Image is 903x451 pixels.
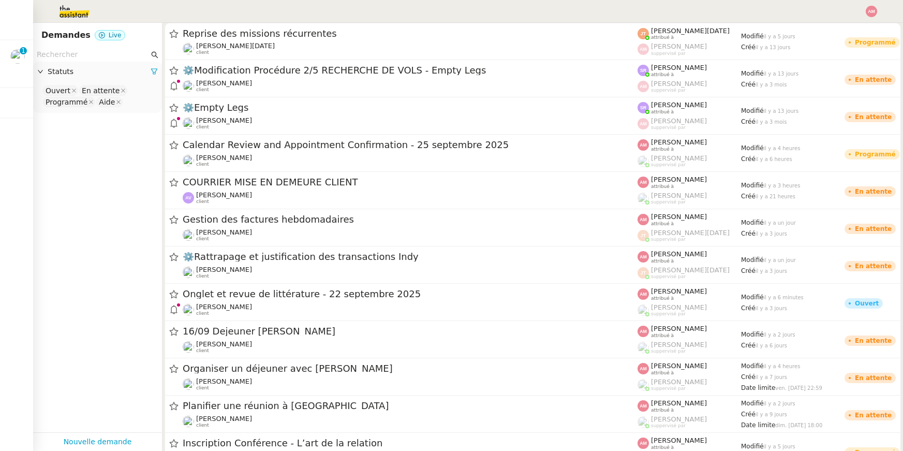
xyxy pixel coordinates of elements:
span: [PERSON_NAME] [651,325,707,332]
img: svg [638,438,649,449]
span: Planifier une réunion à [GEOGRAPHIC_DATA] [183,401,638,411]
span: [PERSON_NAME] [651,213,707,221]
span: Créé [741,118,756,125]
div: Programmé [855,39,896,46]
span: Inscription Conférence - L’art de la relation [183,439,638,448]
img: users%2FC9SBsJ0duuaSgpQFj5LgoEX8n0o2%2Favatar%2Fec9d51b8-9413-4189-adfb-7be4d8c96a3c [183,118,194,129]
span: [PERSON_NAME] [651,362,707,370]
app-user-detailed-label: client [183,79,638,93]
span: client [196,124,209,130]
span: suppervisé par [651,311,686,317]
span: suppervisé par [651,199,686,205]
span: [PERSON_NAME] [651,287,707,295]
span: [PERSON_NAME][DATE] [196,42,275,50]
img: svg [638,177,649,188]
app-user-detailed-label: client [183,266,638,279]
span: Créé [741,411,756,418]
img: users%2FYpHCMxs0fyev2wOt2XOQMyMzL3F3%2Favatar%2Fb1d7cab4-399e-487a-a9b0-3b1e57580435 [183,416,194,427]
div: Programmé [46,97,87,107]
span: Organiser un déjeuner avec [PERSON_NAME] [183,364,638,373]
span: client [196,199,209,205]
span: [PERSON_NAME] [651,341,707,348]
img: users%2FoFdbodQ3TgNoWt9kP3GXAs5oaCq1%2Favatar%2Fprofile-pic.png [638,304,649,316]
span: [PERSON_NAME] [651,378,707,386]
img: users%2FoFdbodQ3TgNoWt9kP3GXAs5oaCq1%2Favatar%2Fprofile-pic.png [638,416,649,428]
img: svg [183,192,194,203]
span: Live [109,32,122,39]
img: users%2FoFdbodQ3TgNoWt9kP3GXAs5oaCq1%2Favatar%2Fprofile-pic.png [638,155,649,167]
span: suppervisé par [651,423,686,429]
img: users%2FoFdbodQ3TgNoWt9kP3GXAs5oaCq1%2Favatar%2Fprofile-pic.png [638,342,649,353]
div: En attente [855,375,892,381]
span: client [196,50,209,55]
app-user-label: suppervisé par [638,117,741,130]
div: Statuts [33,62,162,82]
span: il y a 3 heures [764,183,801,188]
span: [PERSON_NAME][DATE] [651,229,730,237]
app-user-label: suppervisé par [638,378,741,391]
span: suppervisé par [651,162,686,168]
nz-page-header-title: Demandes [41,28,91,42]
span: dim. [DATE] 18:00 [775,423,822,428]
app-user-label: attribué à [638,213,741,226]
app-user-label: attribué à [638,27,741,40]
span: il y a 3 jours [756,305,787,311]
span: Modifié [741,443,764,450]
span: client [196,311,209,316]
div: En attente [855,338,892,344]
span: ven. [DATE] 22:59 [775,385,822,391]
span: Gestion des factures hebdomadaires [183,215,638,224]
span: ⚙️Empty Legs [183,103,638,112]
span: suppervisé par [651,51,686,56]
span: [PERSON_NAME] [651,80,707,88]
span: [PERSON_NAME] [651,176,707,183]
span: [PERSON_NAME] [196,228,252,236]
span: [PERSON_NAME] [651,303,707,311]
span: il y a 9 jours [756,412,787,417]
app-user-label: attribué à [638,138,741,152]
span: [PERSON_NAME] [196,191,252,199]
img: svg [638,400,649,412]
span: il y a 21 heures [756,194,795,199]
span: il y a 3 jours [756,231,787,237]
span: [PERSON_NAME] [196,340,252,348]
span: il y a 4 heures [764,363,801,369]
span: [PERSON_NAME] [651,399,707,407]
img: users%2FyQfMwtYgTqhRP2YHWHmG2s2LYaD3%2Favatar%2Fprofile-pic.png [638,193,649,204]
app-user-label: attribué à [638,64,741,77]
span: il y a 3 mois [756,119,787,125]
app-user-label: attribué à [638,437,741,450]
img: svg [638,43,649,55]
img: users%2F9GXHdUEgf7ZlSXdwo7B3iBDT3M02%2Favatar%2Fimages.jpeg [183,341,194,353]
div: Aide [99,97,115,107]
app-user-detailed-label: client [183,415,638,428]
span: [PERSON_NAME] [651,117,707,125]
span: Modifié [741,144,764,152]
app-user-detailed-label: client [183,42,638,55]
span: [PERSON_NAME] [651,415,707,423]
nz-badge-sup: 1 [20,47,27,54]
span: client [196,423,209,428]
div: En attente [855,77,892,83]
span: il y a 6 jours [756,343,787,348]
span: suppervisé par [651,88,686,93]
span: suppervisé par [651,348,686,354]
span: client [196,348,209,354]
span: il y a 6 heures [756,156,792,162]
span: Modifié [741,256,764,264]
span: Date limite [741,421,775,429]
span: [PERSON_NAME] [651,192,707,199]
span: suppervisé par [651,237,686,242]
img: svg [866,6,877,17]
span: Date limite [741,384,775,391]
img: svg [638,251,649,263]
img: users%2FYpHCMxs0fyev2wOt2XOQMyMzL3F3%2Favatar%2Fb1d7cab4-399e-487a-a9b0-3b1e57580435 [183,155,194,166]
nz-select-item: Programmé [43,97,95,107]
div: Programmé [855,151,896,157]
img: svg [638,102,649,113]
div: En attente [82,86,120,95]
span: [PERSON_NAME] [196,377,252,385]
span: il y a un jour [764,257,796,263]
p: 1 [21,47,25,56]
span: Modifié [741,70,764,77]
